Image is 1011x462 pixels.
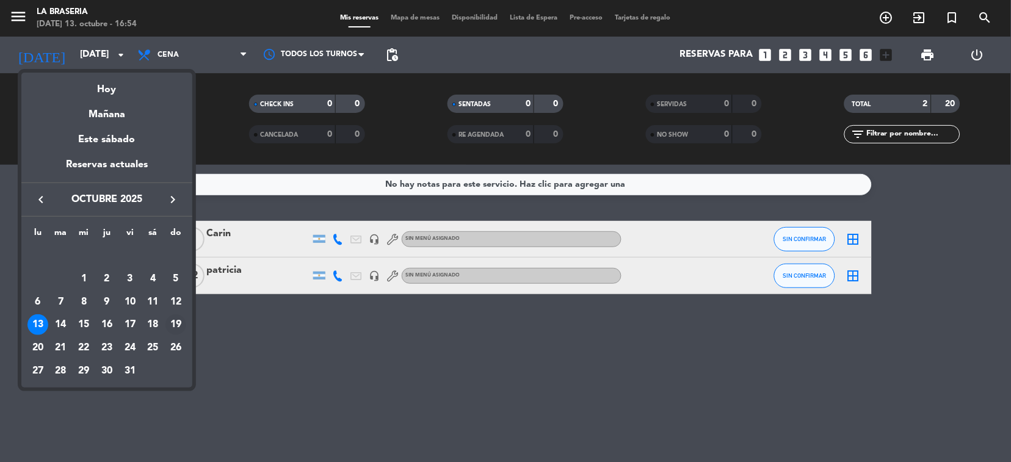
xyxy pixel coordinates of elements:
[73,361,94,381] div: 29
[96,269,117,289] div: 2
[142,336,165,359] td: 25 de octubre de 2025
[73,269,94,289] div: 1
[27,361,48,381] div: 27
[162,192,184,208] button: keyboard_arrow_right
[21,98,192,123] div: Mañana
[21,157,192,182] div: Reservas actuales
[72,291,95,314] td: 8 de octubre de 2025
[120,361,140,381] div: 31
[51,337,71,358] div: 21
[96,361,117,381] div: 30
[118,226,142,245] th: viernes
[165,192,180,207] i: keyboard_arrow_right
[49,359,73,383] td: 28 de octubre de 2025
[26,244,187,267] td: OCT.
[142,292,163,312] div: 11
[26,314,49,337] td: 13 de octubre de 2025
[118,336,142,359] td: 24 de octubre de 2025
[164,314,187,337] td: 19 de octubre de 2025
[95,226,118,245] th: jueves
[164,267,187,291] td: 5 de octubre de 2025
[72,226,95,245] th: miércoles
[142,314,163,335] div: 18
[72,336,95,359] td: 22 de octubre de 2025
[26,359,49,383] td: 27 de octubre de 2025
[26,226,49,245] th: lunes
[120,292,140,312] div: 10
[142,314,165,337] td: 18 de octubre de 2025
[21,73,192,98] div: Hoy
[51,314,71,335] div: 14
[120,314,140,335] div: 17
[72,359,95,383] td: 29 de octubre de 2025
[165,314,186,335] div: 19
[118,314,142,337] td: 17 de octubre de 2025
[165,269,186,289] div: 5
[49,291,73,314] td: 7 de octubre de 2025
[118,359,142,383] td: 31 de octubre de 2025
[120,337,140,358] div: 24
[51,361,71,381] div: 28
[52,192,162,208] span: octubre 2025
[27,314,48,335] div: 13
[142,226,165,245] th: sábado
[118,267,142,291] td: 3 de octubre de 2025
[142,269,163,289] div: 4
[73,314,94,335] div: 15
[95,359,118,383] td: 30 de octubre de 2025
[95,291,118,314] td: 9 de octubre de 2025
[95,314,118,337] td: 16 de octubre de 2025
[118,291,142,314] td: 10 de octubre de 2025
[72,267,95,291] td: 1 de octubre de 2025
[30,192,52,208] button: keyboard_arrow_left
[142,267,165,291] td: 4 de octubre de 2025
[73,292,94,312] div: 8
[26,336,49,359] td: 20 de octubre de 2025
[49,226,73,245] th: martes
[51,292,71,312] div: 7
[165,292,186,312] div: 12
[95,267,118,291] td: 2 de octubre de 2025
[120,269,140,289] div: 3
[96,337,117,358] div: 23
[142,337,163,358] div: 25
[26,291,49,314] td: 6 de octubre de 2025
[164,336,187,359] td: 26 de octubre de 2025
[96,292,117,312] div: 9
[73,337,94,358] div: 22
[49,336,73,359] td: 21 de octubre de 2025
[49,314,73,337] td: 14 de octubre de 2025
[72,314,95,337] td: 15 de octubre de 2025
[27,337,48,358] div: 20
[96,314,117,335] div: 16
[165,337,186,358] div: 26
[142,291,165,314] td: 11 de octubre de 2025
[164,291,187,314] td: 12 de octubre de 2025
[34,192,48,207] i: keyboard_arrow_left
[164,226,187,245] th: domingo
[95,336,118,359] td: 23 de octubre de 2025
[21,123,192,157] div: Este sábado
[27,292,48,312] div: 6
